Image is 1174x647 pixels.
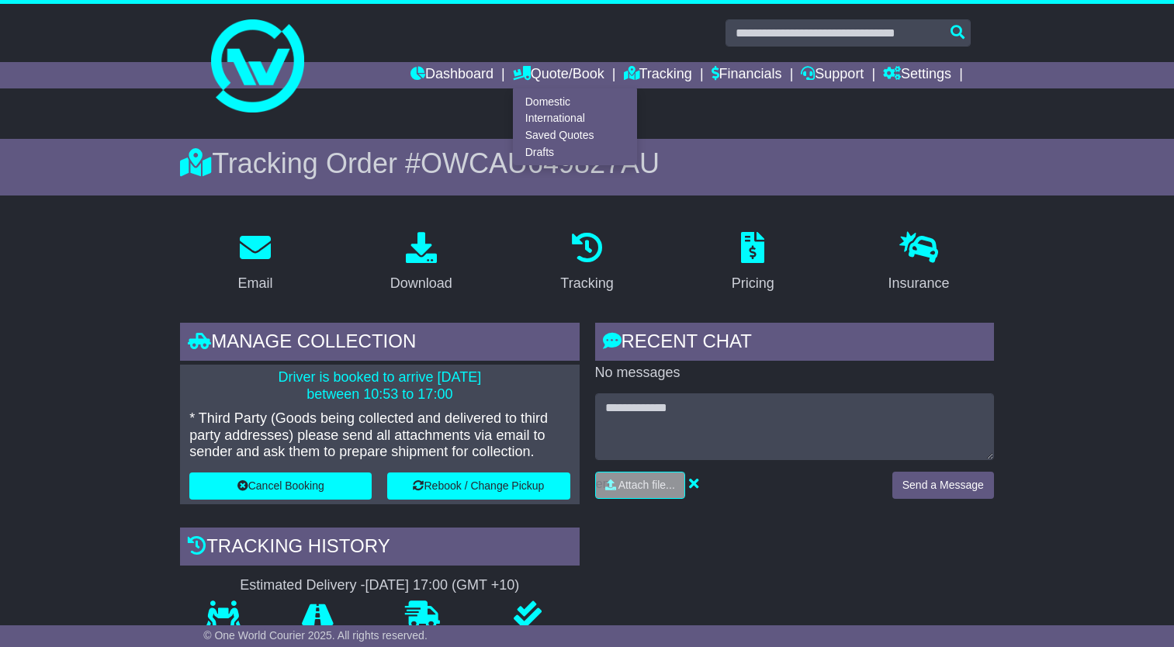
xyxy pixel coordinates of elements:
[883,62,951,88] a: Settings
[732,273,774,294] div: Pricing
[180,147,994,180] div: Tracking Order #
[892,472,994,499] button: Send a Message
[365,577,519,594] div: [DATE] 17:00 (GMT +10)
[203,629,428,642] span: © One World Courier 2025. All rights reserved.
[421,147,660,179] span: OWCAU649827AU
[514,93,636,110] a: Domestic
[560,273,613,294] div: Tracking
[595,323,994,365] div: RECENT CHAT
[514,144,636,161] a: Drafts
[801,62,864,88] a: Support
[189,472,372,500] button: Cancel Booking
[180,528,579,569] div: Tracking history
[888,273,949,294] div: Insurance
[228,227,283,299] a: Email
[513,62,604,88] a: Quote/Book
[513,88,637,165] div: Quote/Book
[387,472,570,500] button: Rebook / Change Pickup
[722,227,784,299] a: Pricing
[390,273,452,294] div: Download
[550,227,623,299] a: Tracking
[878,227,959,299] a: Insurance
[514,110,636,127] a: International
[595,365,994,382] p: No messages
[189,410,570,461] p: * Third Party (Goods being collected and delivered to third party addresses) please send all atta...
[180,577,579,594] div: Estimated Delivery -
[180,323,579,365] div: Manage collection
[238,273,273,294] div: Email
[624,62,692,88] a: Tracking
[380,227,462,299] a: Download
[410,62,493,88] a: Dashboard
[712,62,782,88] a: Financials
[189,369,570,403] p: Driver is booked to arrive [DATE] between 10:53 to 17:00
[514,127,636,144] a: Saved Quotes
